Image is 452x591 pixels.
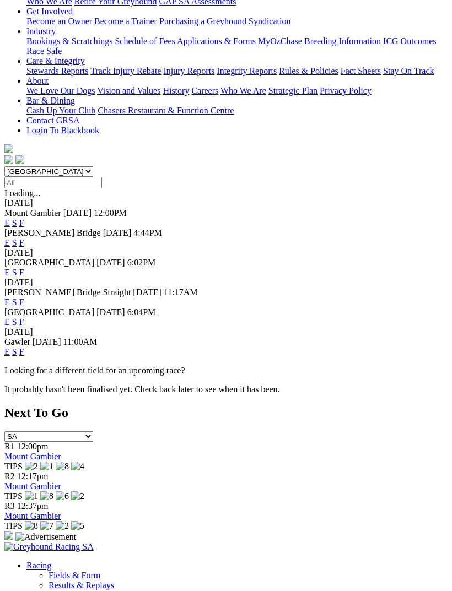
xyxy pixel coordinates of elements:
[49,571,100,580] a: Fields & Form
[26,36,448,56] div: Industry
[4,198,448,208] div: [DATE]
[133,228,162,237] span: 4:44PM
[19,317,24,327] a: F
[4,278,448,288] div: [DATE]
[63,337,98,346] span: 11:00AM
[4,405,448,420] h2: Next To Go
[4,208,61,218] span: Mount Gambier
[258,36,302,46] a: MyOzChase
[96,307,125,317] span: [DATE]
[40,491,53,501] img: 8
[96,258,125,267] span: [DATE]
[4,337,30,346] span: Gawler
[12,297,17,307] a: S
[71,462,84,471] img: 4
[26,17,448,26] div: Get Involved
[4,188,40,198] span: Loading...
[25,491,38,501] img: 1
[133,288,162,297] span: [DATE]
[12,268,17,277] a: S
[98,106,234,115] a: Chasers Restaurant & Function Centre
[90,66,161,75] a: Track Injury Rebate
[25,462,38,471] img: 2
[4,218,10,227] a: E
[4,307,94,317] span: [GEOGRAPHIC_DATA]
[4,531,13,540] img: 15187_Greyhounds_GreysPlayCentral_Resize_SA_WebsiteBanner_300x115_2025.jpg
[4,144,13,153] img: logo-grsa-white.png
[4,384,280,394] partial: It probably hasn't been finalised yet. Check back later to see when it has been.
[26,26,56,36] a: Industry
[71,491,84,501] img: 2
[341,66,381,75] a: Fact Sheets
[26,66,448,76] div: Care & Integrity
[4,452,61,461] a: Mount Gambier
[115,36,175,46] a: Schedule of Fees
[17,442,49,451] span: 12:00pm
[12,238,17,247] a: S
[191,86,218,95] a: Careers
[12,218,17,227] a: S
[268,86,318,95] a: Strategic Plan
[320,86,372,95] a: Privacy Policy
[4,521,23,530] span: TIPS
[4,501,15,511] span: R3
[94,17,157,26] a: Become a Trainer
[177,36,256,46] a: Applications & Forms
[383,36,436,46] a: ICG Outcomes
[4,248,448,258] div: [DATE]
[19,238,24,247] a: F
[26,106,448,116] div: Bar & Dining
[26,86,95,95] a: We Love Our Dogs
[26,46,62,56] a: Race Safe
[127,307,156,317] span: 6:04PM
[19,297,24,307] a: F
[4,366,448,376] p: Looking for a different field for an upcoming race?
[26,56,85,66] a: Care & Integrity
[26,76,49,85] a: About
[127,258,156,267] span: 6:02PM
[40,462,53,471] img: 1
[49,581,114,590] a: Results & Replays
[19,347,24,356] a: F
[33,337,61,346] span: [DATE]
[63,208,92,218] span: [DATE]
[217,66,277,75] a: Integrity Reports
[26,17,92,26] a: Become an Owner
[26,126,99,135] a: Login To Blackbook
[383,66,434,75] a: Stay On Track
[26,86,448,96] div: About
[4,347,10,356] a: E
[15,155,24,164] img: twitter.svg
[4,442,15,451] span: R1
[97,86,160,95] a: Vision and Values
[26,116,79,125] a: Contact GRSA
[4,155,13,164] img: facebook.svg
[4,481,61,491] a: Mount Gambier
[40,521,53,531] img: 7
[304,36,381,46] a: Breeding Information
[26,106,95,115] a: Cash Up Your Club
[4,258,94,267] span: [GEOGRAPHIC_DATA]
[71,521,84,531] img: 5
[249,17,290,26] a: Syndication
[4,511,61,520] a: Mount Gambier
[26,96,75,105] a: Bar & Dining
[4,228,101,237] span: [PERSON_NAME] Bridge
[17,471,49,481] span: 12:17pm
[56,491,69,501] img: 6
[15,532,76,542] img: Advertisement
[4,297,10,307] a: E
[103,228,132,237] span: [DATE]
[26,7,73,16] a: Get Involved
[4,288,131,297] span: [PERSON_NAME] Bridge Straight
[12,317,17,327] a: S
[4,317,10,327] a: E
[94,208,127,218] span: 12:00PM
[4,462,23,471] span: TIPS
[25,521,38,531] img: 8
[220,86,266,95] a: Who We Are
[4,268,10,277] a: E
[159,17,246,26] a: Purchasing a Greyhound
[56,462,69,471] img: 8
[4,177,102,188] input: Select date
